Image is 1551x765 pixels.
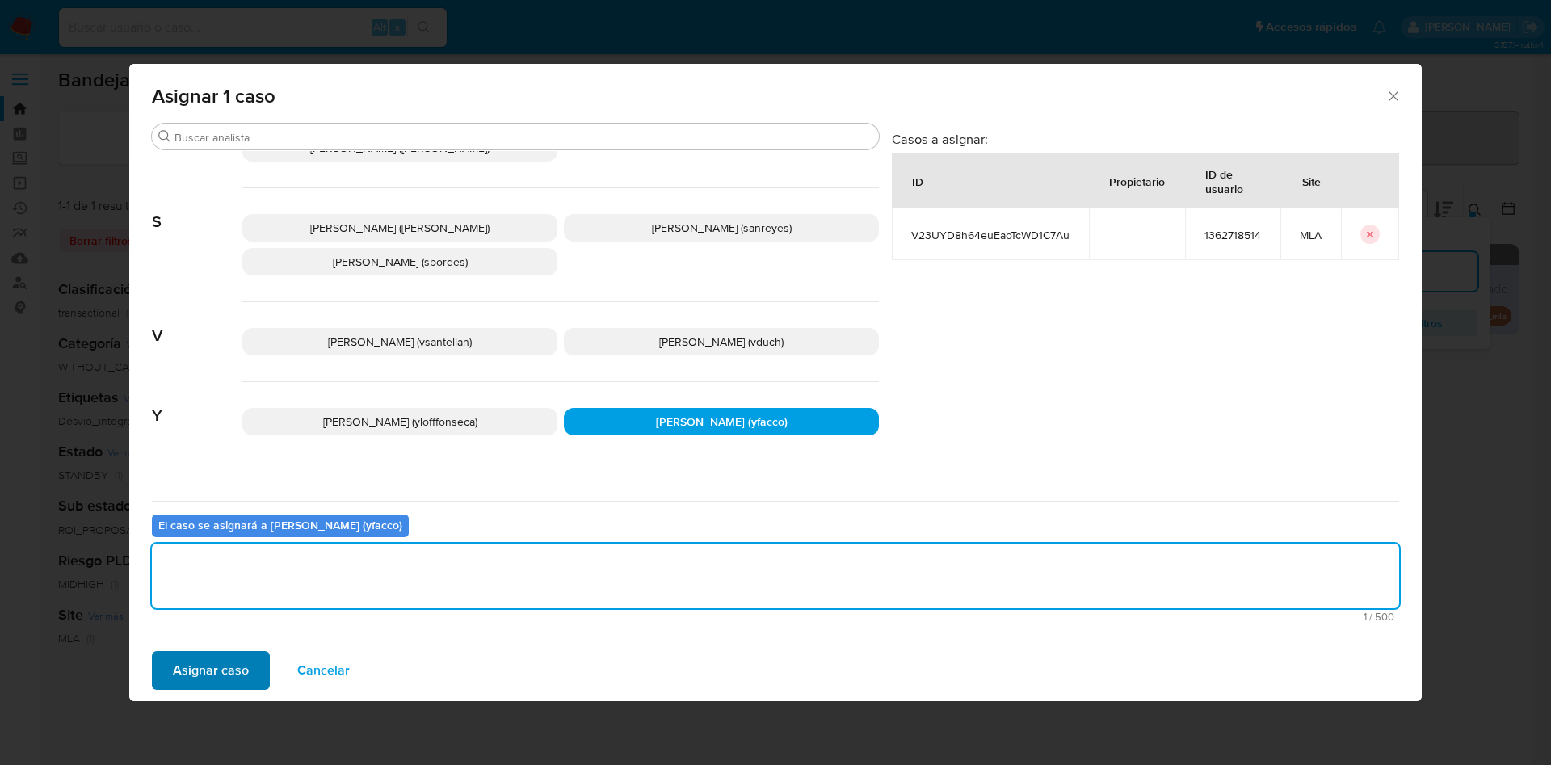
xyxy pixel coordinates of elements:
[276,651,371,690] button: Cancelar
[564,214,879,242] div: [PERSON_NAME] (sanreyes)
[564,408,879,435] div: [PERSON_NAME] (yfacco)
[152,302,242,346] span: V
[158,130,171,143] button: Buscar
[242,408,557,435] div: [PERSON_NAME] (ylofffonseca)
[656,414,788,430] span: [PERSON_NAME] (yfacco)
[1090,162,1184,200] div: Propietario
[659,334,784,350] span: [PERSON_NAME] (vduch)
[173,653,249,688] span: Asignar caso
[158,517,402,533] b: El caso se asignará a [PERSON_NAME] (yfacco)
[297,653,350,688] span: Cancelar
[1204,228,1261,242] span: 1362718514
[152,188,242,232] span: S
[157,612,1394,622] span: Máximo 500 caracteres
[1360,225,1380,244] button: icon-button
[174,130,872,145] input: Buscar analista
[242,214,557,242] div: [PERSON_NAME] ([PERSON_NAME])
[1186,154,1280,208] div: ID de usuario
[152,382,242,426] span: Y
[242,248,557,275] div: [PERSON_NAME] (sbordes)
[328,334,472,350] span: [PERSON_NAME] (vsantellan)
[310,220,490,236] span: [PERSON_NAME] ([PERSON_NAME])
[564,328,879,355] div: [PERSON_NAME] (vduch)
[911,228,1070,242] span: V23UYD8h64euEaoTcWD1C7Au
[652,220,792,236] span: [PERSON_NAME] (sanreyes)
[893,162,943,200] div: ID
[892,131,1399,147] h3: Casos a asignar:
[1300,228,1322,242] span: MLA
[333,254,468,270] span: [PERSON_NAME] (sbordes)
[152,86,1385,106] span: Asignar 1 caso
[323,414,477,430] span: [PERSON_NAME] (ylofffonseca)
[1283,162,1340,200] div: Site
[242,328,557,355] div: [PERSON_NAME] (vsantellan)
[1385,88,1400,103] button: Cerrar ventana
[152,651,270,690] button: Asignar caso
[129,64,1422,701] div: assign-modal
